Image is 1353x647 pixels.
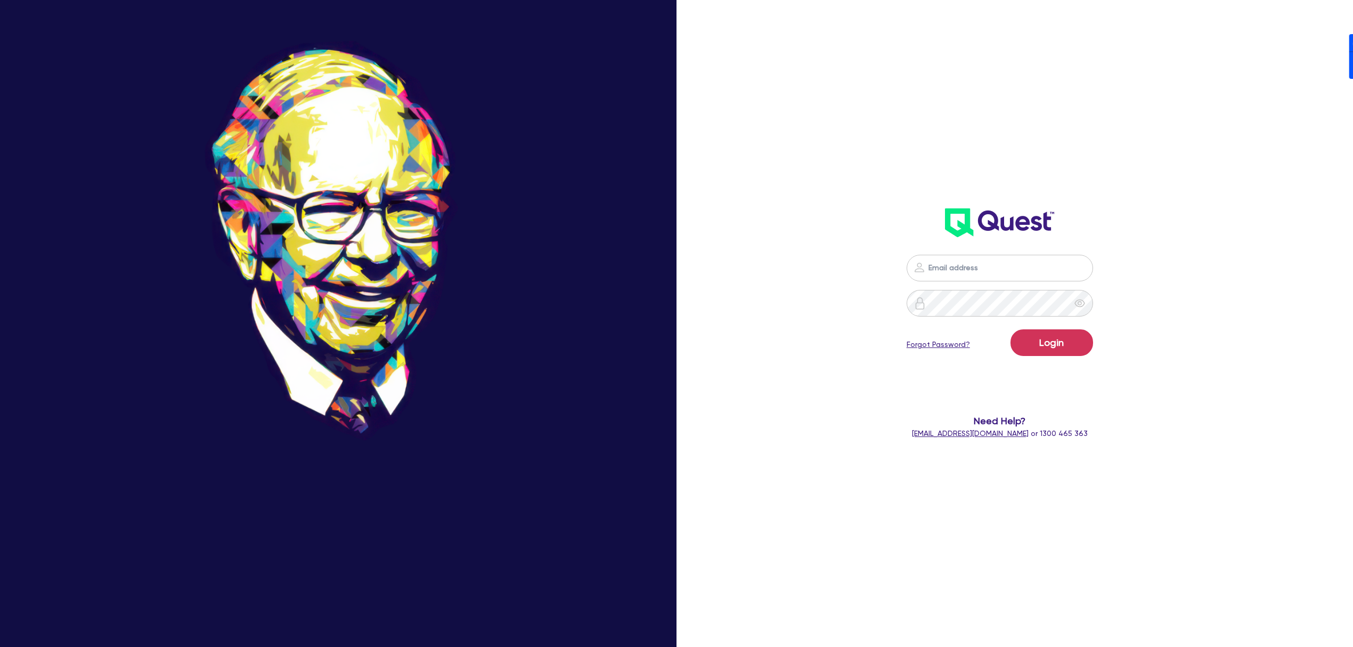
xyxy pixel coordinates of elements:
a: [EMAIL_ADDRESS][DOMAIN_NAME] [912,429,1029,438]
a: Forgot Password? [907,339,970,350]
span: or 1300 465 363 [912,429,1088,438]
input: Email address [907,255,1093,281]
img: wH2k97JdezQIQAAAABJRU5ErkJggg== [945,208,1054,237]
span: eye [1074,298,1085,309]
span: Need Help? [812,414,1187,428]
button: Login [1010,329,1093,356]
img: icon-password [914,297,926,310]
img: icon-password [913,261,926,274]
